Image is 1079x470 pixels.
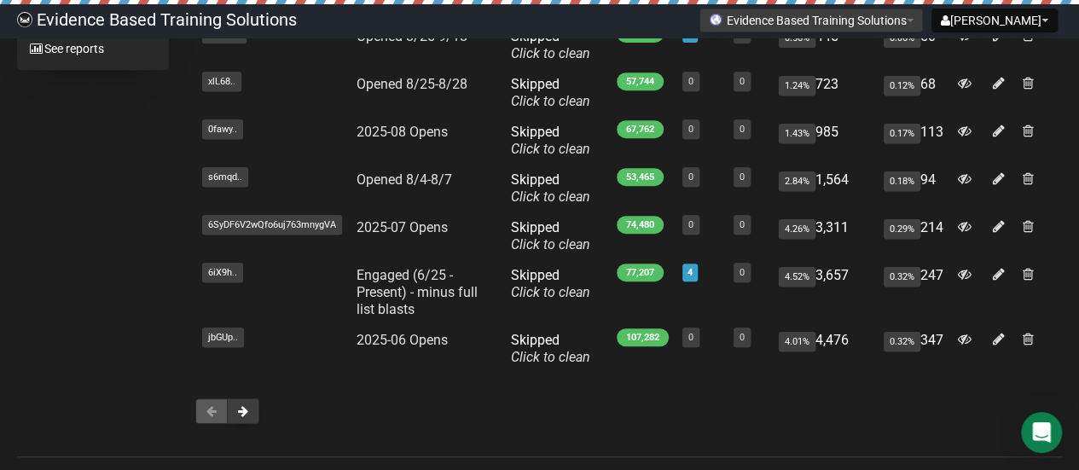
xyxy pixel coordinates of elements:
[877,325,951,373] td: 347
[772,325,877,373] td: 4,476
[511,332,590,365] span: Skipped
[772,21,877,69] td: 445
[779,219,815,239] span: 4.26%
[617,264,664,281] span: 77,207
[877,69,951,117] td: 68
[877,260,951,325] td: 247
[877,165,951,212] td: 94
[202,328,244,347] span: jbGUp..
[772,165,877,212] td: 1,564
[877,212,951,260] td: 214
[617,120,664,138] span: 67,762
[356,332,447,348] a: 2025-06 Opens
[617,73,664,90] span: 57,744
[511,284,590,300] a: Click to clean
[709,13,722,26] img: favicons
[688,76,693,87] a: 0
[779,76,815,96] span: 1.24%
[617,328,669,346] span: 107,282
[617,168,664,186] span: 53,465
[687,267,693,278] a: 4
[1021,412,1062,453] div: Open Intercom Messenger
[884,332,920,351] span: 0.32%
[688,219,693,230] a: 0
[740,76,745,87] a: 0
[511,171,590,205] span: Skipped
[511,124,590,157] span: Skipped
[356,219,447,235] a: 2025-07 Opens
[779,332,815,351] span: 4.01%
[202,215,342,235] span: 6SyDF6V2wQfo6uj763mnygVA
[740,171,745,183] a: 0
[740,124,745,135] a: 0
[202,72,241,91] span: xlL68..
[877,21,951,69] td: 50
[772,212,877,260] td: 3,311
[779,124,815,143] span: 1.43%
[779,267,815,287] span: 4.52%
[740,267,745,278] a: 0
[17,35,169,62] a: See reports
[779,171,815,191] span: 2.84%
[740,332,745,343] a: 0
[884,76,920,96] span: 0.12%
[884,171,920,191] span: 0.18%
[356,76,467,92] a: Opened 8/25-8/28
[884,267,920,287] span: 0.32%
[511,28,590,61] span: Skipped
[511,76,590,109] span: Skipped
[772,117,877,165] td: 985
[884,219,920,239] span: 0.29%
[511,93,590,109] a: Click to clean
[356,124,447,140] a: 2025-08 Opens
[202,263,243,282] span: 6iX9h..
[356,171,451,188] a: Opened 8/4-8/7
[17,12,32,27] img: 6a635aadd5b086599a41eda90e0773ac
[202,119,243,139] span: 0fawy..
[772,260,877,325] td: 3,657
[931,9,1058,32] button: [PERSON_NAME]
[511,189,590,205] a: Click to clean
[688,332,693,343] a: 0
[688,171,693,183] a: 0
[511,267,590,300] span: Skipped
[356,267,477,317] a: Engaged (6/25 - Present) - minus full list blasts
[699,9,923,32] button: Evidence Based Training Solutions
[511,45,590,61] a: Click to clean
[511,141,590,157] a: Click to clean
[511,236,590,252] a: Click to clean
[877,117,951,165] td: 113
[202,167,248,187] span: s6mqd..
[511,219,590,252] span: Skipped
[511,349,590,365] a: Click to clean
[884,124,920,143] span: 0.17%
[688,124,693,135] a: 0
[617,216,664,234] span: 74,480
[740,219,745,230] a: 0
[772,69,877,117] td: 723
